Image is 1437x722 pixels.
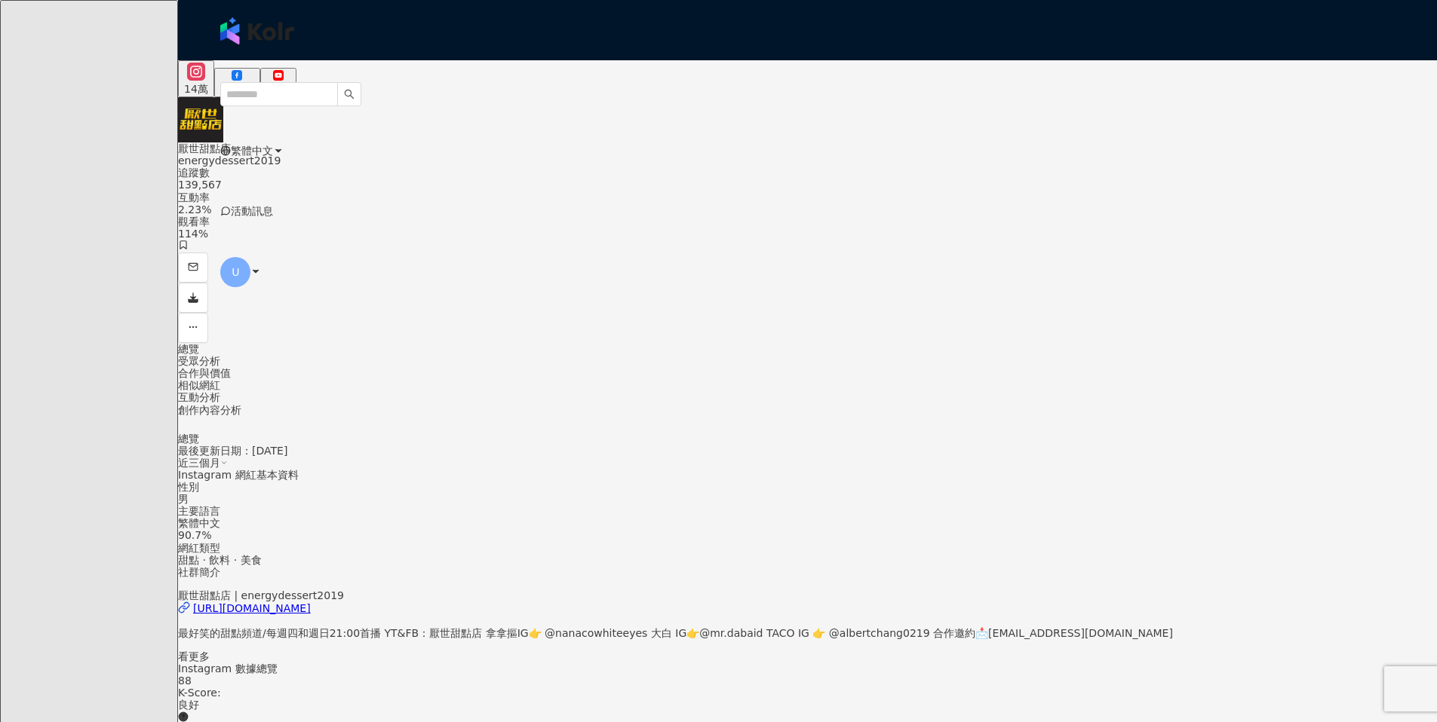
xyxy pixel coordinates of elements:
[178,191,1437,203] div: 互動率
[178,97,223,142] img: KOL Avatar
[231,205,273,217] span: 活動訊息
[178,379,1437,391] div: 相似網紅
[178,675,1437,687] div: 88
[178,627,1173,639] span: 最好笑的甜點頻道/每週四和週日21:00首播 YT&FB：厭世甜點店 拿拿摳IG👉 @nanacowhiteeyes 大白 IG👉@mr.dabaid TACO IG 👉 @albertchan...
[178,60,214,97] button: 14萬
[178,142,1437,154] div: 厭世甜點店
[260,68,296,97] button: 49萬
[178,542,1437,554] div: 網紅類型
[178,404,1437,416] div: 創作內容分析
[178,179,222,191] span: 139,567
[178,662,1437,675] div: Instagram 數據總覽
[178,589,344,601] span: 厭世甜點店 | energydessert2019
[178,203,211,216] span: 2.23%
[178,457,1437,469] div: 近三個月
[178,566,1437,578] div: 社群簡介
[178,391,1437,403] div: 互動分析
[178,228,208,240] span: 114%
[178,469,1437,481] div: Instagram 網紅基本資料
[178,493,1437,505] div: 男
[178,554,262,566] span: 甜點 · 飲料 · 美食
[178,216,1437,228] div: 觀看率
[184,83,208,95] div: 14萬
[178,529,211,541] span: 90.7%
[178,445,1437,457] div: 最後更新日期：[DATE]
[178,154,281,167] span: energydessert2019
[178,505,1437,517] div: 主要語言
[178,433,1437,445] div: 總覽
[232,264,239,280] span: U
[178,601,1437,616] a: [URL][DOMAIN_NAME]
[193,602,311,614] div: [URL][DOMAIN_NAME]
[178,481,1437,493] div: 性別
[220,17,294,44] img: logo
[178,517,1437,529] div: 繁體中文
[178,343,1437,355] div: 總覽
[214,68,260,97] button: 18.2萬
[178,650,210,662] span: 看更多
[344,89,355,99] span: search
[178,167,1437,179] div: 追蹤數
[178,355,1437,367] div: 受眾分析
[178,367,1437,379] div: 合作與價值
[178,699,1437,711] div: 良好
